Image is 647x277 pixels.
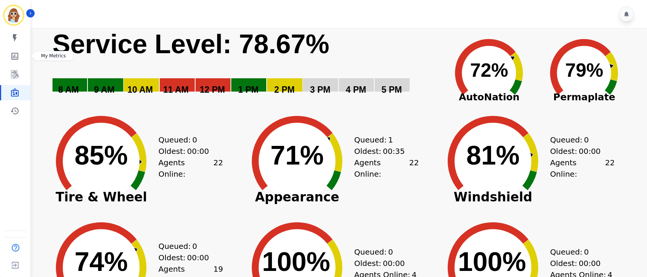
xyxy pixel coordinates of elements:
div: Queued: [158,134,215,146]
span: Tire & Wheel [44,193,158,201]
text: 10 AM [127,85,153,95]
text: 74% [75,247,128,277]
span: Appearance [240,193,354,201]
img: Bordered avatar [5,6,23,24]
text: 100% [458,247,526,277]
div: Oldest: [354,146,411,157]
span: 0 [192,134,197,146]
text: 12 PM [200,85,225,95]
div: Queued: [550,134,607,146]
div: Oldest: [158,146,215,157]
text: 81% [466,141,520,170]
span: 00:00 [187,252,209,263]
text: Service Level: 78.67% [52,29,329,59]
span: 0 [192,241,197,252]
div: Agents Online: [354,157,419,180]
span: 0 [388,246,393,258]
div: Queued: [354,134,411,146]
span: 00:35 [383,146,405,157]
span: Permaplate [537,90,632,104]
text: 1 PM [238,85,259,95]
span: 22 [409,157,419,180]
div: Queued: [158,241,215,252]
span: 0 [584,246,589,258]
div: Queued: [354,246,411,258]
div: Oldest: [354,258,411,269]
span: 1 [388,134,393,146]
span: 00:00 [579,146,601,157]
div: Agents Online: [158,157,223,180]
text: 8 AM [58,85,79,95]
div: Queued: [550,246,607,258]
text: 85% [75,141,128,170]
span: 0 [584,134,589,146]
text: 4 PM [346,85,366,95]
text: 71% [270,141,324,170]
svg: Service Level: 0% [52,28,440,106]
span: 00:00 [383,258,405,269]
span: AutoNation [442,90,537,104]
text: 72% [470,60,508,81]
text: 2 PM [274,85,295,95]
text: 100% [262,247,330,277]
text: 5 PM [382,85,402,95]
div: Oldest: [158,252,215,263]
span: 22 [213,157,223,180]
span: 22 [605,157,615,180]
text: 3 PM [310,85,331,95]
div: Oldest: [550,146,607,157]
text: 11 AM [163,85,189,95]
div: Agents Online: [550,157,615,180]
text: 9 AM [94,85,114,95]
div: Oldest: [550,258,607,269]
span: Windshield [436,193,550,201]
span: 00:00 [579,258,601,269]
span: 00:00 [187,146,209,157]
text: 79% [565,60,603,81]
